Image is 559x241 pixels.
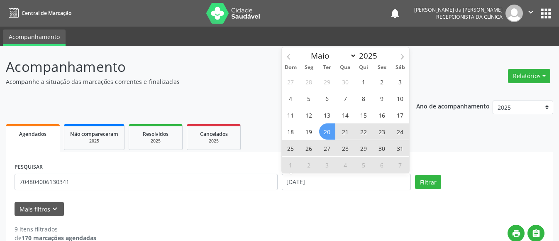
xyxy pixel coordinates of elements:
span: Sex [373,65,391,70]
span: Resolvidos [143,130,168,138]
span: Maio 30, 2025 [374,140,390,156]
span: Abril 29, 2025 [319,74,335,90]
span: Maio 12, 2025 [301,107,317,123]
span: Junho 2, 2025 [301,157,317,173]
span: Maio 16, 2025 [374,107,390,123]
button:  [523,5,539,22]
span: Maio 4, 2025 [283,90,299,106]
span: Maio 9, 2025 [374,90,390,106]
span: Seg [300,65,318,70]
a: Central de Marcação [6,6,71,20]
i:  [532,229,541,238]
input: Nome, CNS [15,174,278,190]
span: Junho 6, 2025 [374,157,390,173]
span: Maio 28, 2025 [337,140,354,156]
span: Maio 29, 2025 [356,140,372,156]
span: Junho 1, 2025 [283,157,299,173]
span: Maio 10, 2025 [392,90,408,106]
span: Maio 1, 2025 [356,74,372,90]
i: print [512,229,521,238]
button: apps [539,6,553,21]
span: Maio 24, 2025 [392,123,408,140]
span: Maio 3, 2025 [392,74,408,90]
span: Abril 30, 2025 [337,74,354,90]
span: Maio 7, 2025 [337,90,354,106]
i: keyboard_arrow_down [50,204,59,214]
div: 2025 [70,138,118,144]
span: Junho 7, 2025 [392,157,408,173]
input: Selecione um intervalo [282,174,411,190]
div: 2025 [135,138,176,144]
span: Maio 22, 2025 [356,123,372,140]
span: Maio 27, 2025 [319,140,335,156]
button: Mais filtroskeyboard_arrow_down [15,202,64,216]
p: Ano de acompanhamento [416,101,490,111]
span: Junho 5, 2025 [356,157,372,173]
button: notifications [389,7,401,19]
span: Não compareceram [70,130,118,138]
span: Junho 3, 2025 [319,157,335,173]
span: Maio 17, 2025 [392,107,408,123]
span: Recepcionista da clínica [436,13,503,20]
span: Dom [282,65,300,70]
span: Maio 2, 2025 [374,74,390,90]
span: Qui [354,65,373,70]
span: Maio 6, 2025 [319,90,335,106]
span: Ter [318,65,336,70]
p: Acompanhamento [6,57,389,77]
span: Maio 11, 2025 [283,107,299,123]
span: Maio 23, 2025 [374,123,390,140]
span: Central de Marcação [22,10,71,17]
span: Cancelados [200,130,228,138]
a: Acompanhamento [3,30,66,46]
span: Maio 18, 2025 [283,123,299,140]
span: Maio 31, 2025 [392,140,408,156]
span: Maio 15, 2025 [356,107,372,123]
label: PESQUISAR [15,161,43,174]
button: Filtrar [415,175,441,189]
span: Sáb [391,65,409,70]
span: Maio 14, 2025 [337,107,354,123]
span: Abril 28, 2025 [301,74,317,90]
p: Acompanhe a situação das marcações correntes e finalizadas [6,77,389,86]
span: Maio 5, 2025 [301,90,317,106]
span: Maio 25, 2025 [283,140,299,156]
span: Junho 4, 2025 [337,157,354,173]
span: Maio 19, 2025 [301,123,317,140]
span: Abril 27, 2025 [283,74,299,90]
div: 2025 [193,138,234,144]
span: Maio 13, 2025 [319,107,335,123]
i:  [526,7,535,17]
div: [PERSON_NAME] da [PERSON_NAME] [414,6,503,13]
span: Maio 20, 2025 [319,123,335,140]
input: Year [356,50,384,61]
button: Relatórios [508,69,550,83]
span: Agendados [19,130,46,138]
div: 9 itens filtrados [15,225,96,234]
img: img [505,5,523,22]
span: Maio 8, 2025 [356,90,372,106]
span: Qua [336,65,354,70]
select: Month [307,50,357,61]
span: Maio 26, 2025 [301,140,317,156]
span: Maio 21, 2025 [337,123,354,140]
